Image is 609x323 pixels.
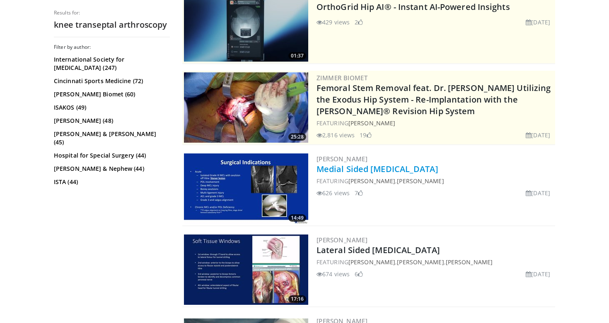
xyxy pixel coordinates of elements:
a: [PERSON_NAME] [317,155,367,163]
a: 17:16 [184,234,308,305]
a: [PERSON_NAME] [317,236,367,244]
a: [PERSON_NAME] (48) [54,117,168,125]
li: [DATE] [526,18,550,26]
span: 25:28 [288,133,306,141]
div: FEATURING , , [317,258,553,266]
span: 14:49 [288,214,306,222]
div: FEATURING [317,119,553,127]
a: Femoral Stem Removal feat. Dr. [PERSON_NAME] Utilizing the Exodus Hip System - Re-Implantation wi... [317,82,551,117]
a: 14:49 [184,153,308,224]
li: 429 views [317,18,350,26]
a: Hospital for Special Surgery (44) [54,151,168,160]
li: 6 [355,270,363,278]
img: 7753dcb8-cd07-4147-b37c-1b502e1576b2.300x170_q85_crop-smart_upscale.jpg [184,234,308,305]
li: 674 views [317,270,350,278]
li: 2,816 views [317,131,355,139]
span: 17:16 [288,295,306,303]
div: FEATURING , [317,177,553,185]
h3: Filter by author: [54,44,170,50]
li: 19 [360,131,371,139]
img: 1093b870-8a95-4b77-8e14-87309390d0f5.300x170_q85_crop-smart_upscale.jpg [184,153,308,224]
a: [PERSON_NAME] & [PERSON_NAME] (45) [54,130,168,146]
p: Results for: [54,10,170,16]
li: 7 [355,189,363,197]
a: [PERSON_NAME] [397,177,444,185]
a: 25:28 [184,72,308,143]
img: 8704042d-15d5-4ce9-b753-6dec72ffdbb1.300x170_q85_crop-smart_upscale.jpg [184,72,308,143]
a: Cincinnati Sports Medicine (72) [54,77,168,85]
li: [DATE] [526,189,550,197]
li: [DATE] [526,270,550,278]
h2: knee transeptal arthroscopy [54,19,170,30]
a: [PERSON_NAME] [348,258,395,266]
a: Medial Sided [MEDICAL_DATA] [317,163,438,175]
a: [PERSON_NAME] [348,177,395,185]
li: 626 views [317,189,350,197]
a: [PERSON_NAME] & Nephew (44) [54,165,168,173]
a: Lateral Sided [MEDICAL_DATA] [317,244,440,256]
a: ISTA (44) [54,178,168,186]
span: 01:37 [288,52,306,60]
a: OrthoGrid Hip AI® - Instant AI-Powered Insights [317,1,510,12]
a: [PERSON_NAME] Biomet (60) [54,90,168,98]
a: [PERSON_NAME] [397,258,444,266]
li: [DATE] [526,131,550,139]
a: Zimmer Biomet [317,74,367,82]
a: International Society for [MEDICAL_DATA] (247) [54,55,168,72]
li: 2 [355,18,363,26]
a: [PERSON_NAME] [446,258,493,266]
a: ISAKOS (49) [54,103,168,112]
a: [PERSON_NAME] [348,119,395,127]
